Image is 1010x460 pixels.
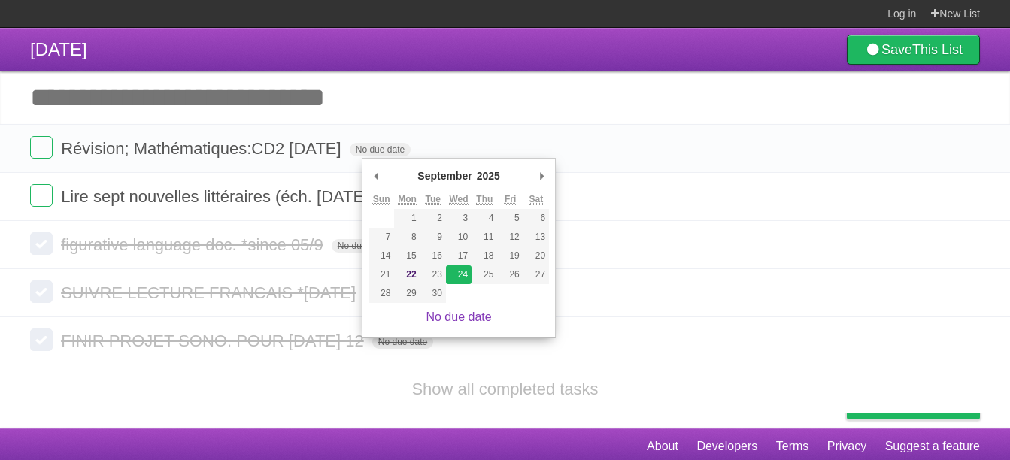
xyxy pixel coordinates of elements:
[523,209,549,228] button: 6
[847,35,980,65] a: SaveThis List
[446,265,472,284] button: 24
[394,284,420,303] button: 29
[411,380,598,398] a: Show all completed tasks
[446,247,472,265] button: 17
[529,194,544,205] abbr: Saturday
[30,280,53,303] label: Done
[61,283,359,302] span: SUIVRE LECTURE FRANCAIS *[DATE]
[497,228,523,247] button: 12
[30,328,53,351] label: Done
[394,265,420,284] button: 22
[523,247,549,265] button: 20
[394,247,420,265] button: 15
[523,228,549,247] button: 13
[534,165,549,187] button: Next Month
[369,228,394,247] button: 7
[472,247,497,265] button: 18
[369,247,394,265] button: 14
[30,232,53,255] label: Done
[476,194,493,205] abbr: Thursday
[420,228,446,247] button: 9
[61,139,345,158] span: Révision; Mathématiques:CD2 [DATE]
[420,247,446,265] button: 16
[912,42,963,57] b: This List
[350,143,411,156] span: No due date
[420,284,446,303] button: 30
[878,392,972,419] span: Buy me a coffee
[475,165,502,187] div: 2025
[449,194,468,205] abbr: Wednesday
[30,39,87,59] span: [DATE]
[61,235,327,254] span: figurative language doc. *since 05/9
[497,247,523,265] button: 19
[497,209,523,228] button: 5
[369,165,384,187] button: Previous Month
[30,136,53,159] label: Done
[472,265,497,284] button: 25
[398,194,417,205] abbr: Monday
[373,194,390,205] abbr: Sunday
[369,284,394,303] button: 28
[372,335,433,349] span: No due date
[420,209,446,228] button: 2
[394,228,420,247] button: 8
[426,310,491,323] a: No due date
[523,265,549,284] button: 27
[426,194,441,205] abbr: Tuesday
[420,265,446,284] button: 23
[61,331,368,350] span: FINIR PROJET SONO. POUR [DATE] 12
[472,228,497,247] button: 11
[30,184,53,207] label: Done
[497,265,523,284] button: 26
[472,209,497,228] button: 4
[332,239,393,253] span: No due date
[415,165,474,187] div: September
[61,187,378,206] span: Lire sept nouvelles littéraires (éch. [DATE])
[446,209,472,228] button: 3
[446,228,472,247] button: 10
[369,265,394,284] button: 21
[394,209,420,228] button: 1
[505,194,516,205] abbr: Friday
